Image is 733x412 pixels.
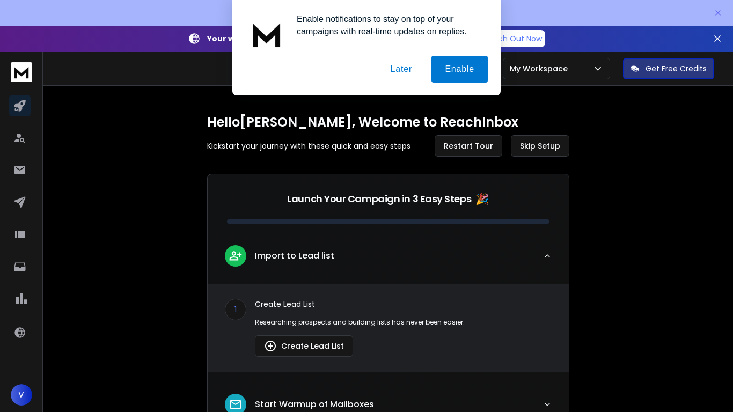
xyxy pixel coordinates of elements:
[229,398,243,411] img: lead
[435,135,502,157] button: Restart Tour
[288,13,488,38] div: Enable notifications to stay on top of your campaigns with real-time updates on replies.
[229,249,243,262] img: lead
[264,340,277,352] img: lead
[208,237,569,284] button: leadImport to Lead list
[245,13,288,56] img: notification icon
[520,141,560,151] span: Skip Setup
[511,135,569,157] button: Skip Setup
[207,114,569,131] h1: Hello [PERSON_NAME] , Welcome to ReachInbox
[208,284,569,372] div: leadImport to Lead list
[377,56,425,83] button: Later
[11,384,32,406] button: V
[225,299,246,320] div: 1
[255,335,353,357] button: Create Lead List
[255,318,552,327] p: Researching prospects and building lists has never been easier.
[255,398,374,411] p: Start Warmup of Mailboxes
[207,141,411,151] p: Kickstart your journey with these quick and easy steps
[255,249,334,262] p: Import to Lead list
[287,192,471,207] p: Launch Your Campaign in 3 Easy Steps
[431,56,488,83] button: Enable
[475,192,489,207] span: 🎉
[255,299,552,310] p: Create Lead List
